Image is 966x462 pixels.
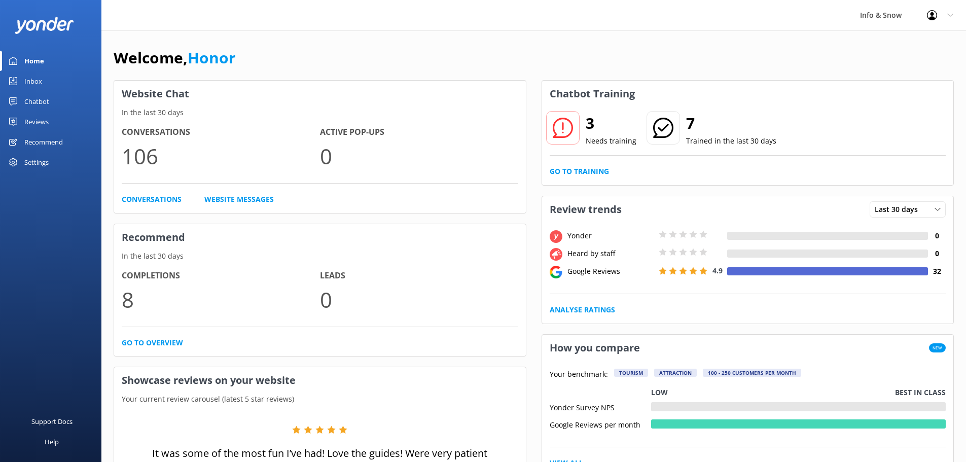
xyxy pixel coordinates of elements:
[686,111,776,135] h2: 7
[686,135,776,147] p: Trained in the last 30 days
[122,269,320,282] h4: Completions
[703,369,801,377] div: 100 - 250 customers per month
[550,304,615,315] a: Analyse Ratings
[550,369,608,381] p: Your benchmark:
[565,266,656,277] div: Google Reviews
[712,266,723,275] span: 4.9
[542,335,648,361] h3: How you compare
[550,166,609,177] a: Go to Training
[122,139,320,173] p: 106
[320,139,518,173] p: 0
[550,402,651,411] div: Yonder Survey NPS
[24,132,63,152] div: Recommend
[188,47,236,68] a: Honor
[31,411,73,432] div: Support Docs
[320,282,518,316] p: 0
[586,111,636,135] h2: 3
[122,194,182,205] a: Conversations
[24,91,49,112] div: Chatbot
[122,126,320,139] h4: Conversations
[15,17,74,33] img: yonder-white-logo.png
[928,230,946,241] h4: 0
[651,387,668,398] p: Low
[320,126,518,139] h4: Active Pop-ups
[550,419,651,429] div: Google Reviews per month
[24,112,49,132] div: Reviews
[24,152,49,172] div: Settings
[204,194,274,205] a: Website Messages
[929,343,946,352] span: New
[114,224,526,251] h3: Recommend
[542,196,629,223] h3: Review trends
[614,369,648,377] div: Tourism
[122,282,320,316] p: 8
[320,269,518,282] h4: Leads
[565,230,656,241] div: Yonder
[542,81,642,107] h3: Chatbot Training
[114,367,526,394] h3: Showcase reviews on your website
[875,204,924,215] span: Last 30 days
[114,81,526,107] h3: Website Chat
[928,248,946,259] h4: 0
[24,51,44,71] div: Home
[24,71,42,91] div: Inbox
[114,46,236,70] h1: Welcome,
[654,369,697,377] div: Attraction
[586,135,636,147] p: Needs training
[45,432,59,452] div: Help
[565,248,656,259] div: Heard by staff
[114,107,526,118] p: In the last 30 days
[122,337,183,348] a: Go to overview
[895,387,946,398] p: Best in class
[114,251,526,262] p: In the last 30 days
[928,266,946,277] h4: 32
[114,394,526,405] p: Your current review carousel (latest 5 star reviews)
